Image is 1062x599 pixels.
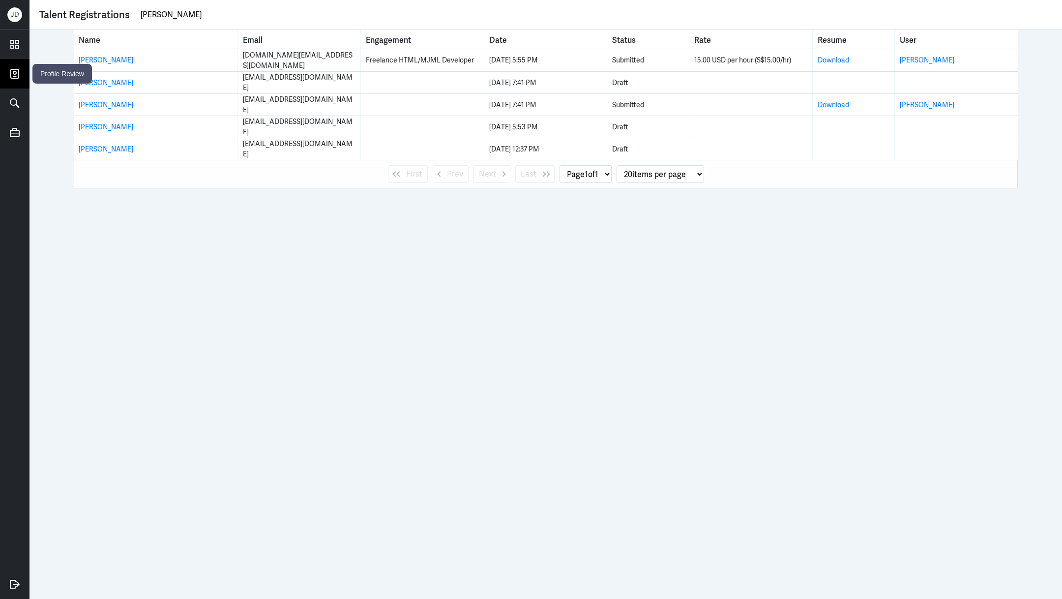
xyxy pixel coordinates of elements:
[900,56,954,64] a: [PERSON_NAME]
[484,30,607,49] th: Toggle SortBy
[689,94,812,116] td: Rate
[818,100,849,109] a: Download
[813,72,895,93] td: Resume
[238,72,361,93] td: Email
[689,116,812,138] td: Rate
[79,145,133,153] a: [PERSON_NAME]
[361,138,484,160] td: Engagement
[612,55,684,65] div: Submitted
[433,165,469,183] button: Prev
[366,55,478,65] div: Freelance HTML/MJML Developer
[74,72,238,93] td: Name
[521,168,536,180] span: Last
[238,94,361,116] td: Email
[140,7,1052,22] input: Search
[361,30,484,49] th: Toggle SortBy
[79,122,133,131] a: [PERSON_NAME]
[818,56,849,64] a: Download
[79,56,133,64] a: [PERSON_NAME]
[243,94,355,115] div: [EMAIL_ADDRESS][DOMAIN_NAME]
[74,94,238,116] td: Name
[689,138,812,160] td: Rate
[612,122,684,132] div: Draft
[489,144,602,154] div: [DATE] 12:37 PM
[406,168,422,180] span: First
[361,94,484,116] td: Engagement
[473,165,510,183] button: Next
[361,72,484,93] td: Engagement
[489,55,602,65] div: [DATE] 5:55 PM
[900,100,954,109] a: [PERSON_NAME]
[694,55,807,65] div: 15.00 USD per hour (S$15.00/hr)
[607,138,689,160] td: Status
[238,30,361,49] th: Toggle SortBy
[813,138,895,160] td: Resume
[79,78,133,87] a: [PERSON_NAME]
[813,94,895,116] td: Resume
[813,30,895,49] th: Resume
[388,165,428,183] button: First
[895,94,1018,116] td: User
[895,30,1018,49] th: User
[74,30,238,49] th: Toggle SortBy
[895,116,1018,138] td: User
[607,94,689,116] td: Status
[813,116,895,138] td: Resume
[515,165,555,183] button: Last
[243,139,355,159] div: [EMAIL_ADDRESS][DOMAIN_NAME]
[607,116,689,138] td: Status
[689,49,812,71] td: Rate
[612,144,684,154] div: Draft
[74,49,238,71] td: Name
[689,30,812,49] th: Toggle SortBy
[74,116,238,138] td: Name
[612,100,684,110] div: Submitted
[489,78,602,88] div: [DATE] 7:41 PM
[895,72,1018,93] td: User
[243,72,355,93] div: [EMAIL_ADDRESS][DOMAIN_NAME]
[607,49,689,71] td: Status
[79,100,133,109] a: [PERSON_NAME]
[484,49,607,71] td: Date
[361,116,484,138] td: Engagement
[447,168,463,180] span: Prev
[74,138,238,160] td: Name
[238,116,361,138] td: Email
[238,49,361,71] td: Email
[40,68,84,80] p: Profile Review
[895,138,1018,160] td: User
[238,138,361,160] td: Email
[7,7,22,22] div: J D
[479,168,496,180] span: Next
[484,94,607,116] td: Date
[612,78,684,88] div: Draft
[39,7,130,22] div: Talent Registrations
[243,50,355,71] div: [DOMAIN_NAME][EMAIL_ADDRESS][DOMAIN_NAME]
[489,100,602,110] div: [DATE] 7:41 PM
[484,116,607,138] td: Date
[895,49,1018,71] td: User
[484,138,607,160] td: Date
[607,30,689,49] th: Toggle SortBy
[607,72,689,93] td: Status
[484,72,607,93] td: Date
[489,122,602,132] div: [DATE] 5:53 PM
[813,49,895,71] td: Resume
[243,117,355,137] div: [EMAIL_ADDRESS][DOMAIN_NAME]
[689,72,812,93] td: Rate
[361,49,484,71] td: Engagement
